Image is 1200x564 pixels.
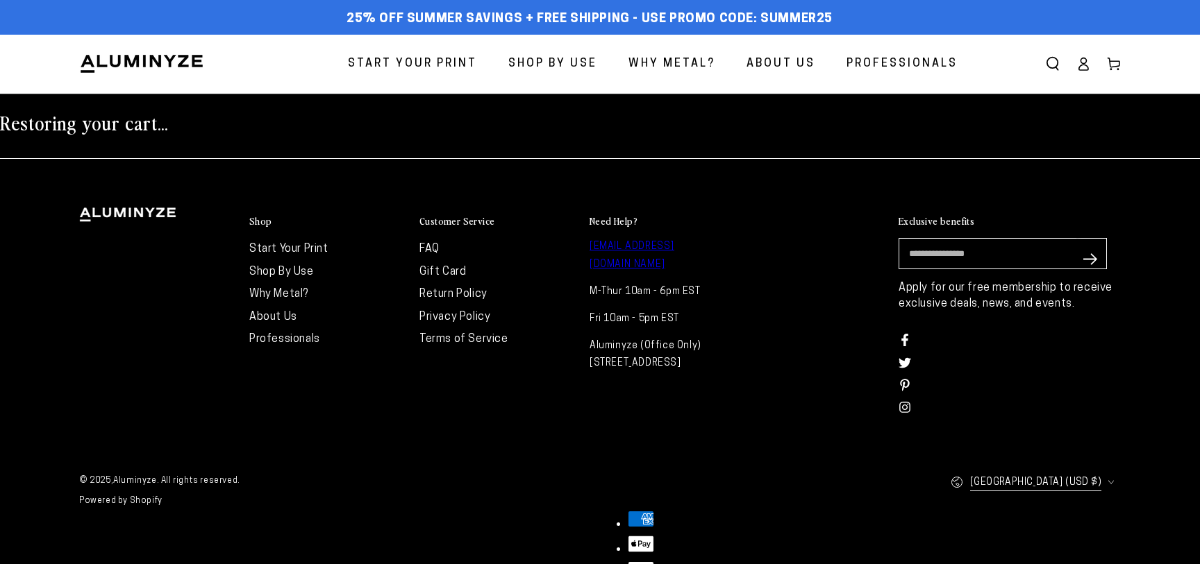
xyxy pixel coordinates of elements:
a: [EMAIL_ADDRESS][DOMAIN_NAME] [590,241,674,269]
a: Terms of Service [419,334,508,345]
a: Powered by Shopify [79,497,162,505]
a: About Us [736,46,826,83]
a: Start Your Print [249,243,328,255]
a: Return Policy [419,289,487,300]
p: M-Thur 10am - 6pm EST [590,283,746,300]
a: Privacy Policy [419,311,490,323]
span: Shop By Use [508,54,597,74]
span: Why Metal? [628,54,715,74]
summary: Customer Service [419,215,576,228]
span: [GEOGRAPHIC_DATA] (USD $) [970,474,1101,491]
summary: Shop [249,215,406,228]
img: Aluminyze [79,53,204,74]
span: About Us [747,54,815,74]
span: Start Your Print [348,54,477,74]
a: Aluminyze [113,477,156,485]
summary: Exclusive benefits [899,215,1121,228]
span: 25% off Summer Savings + Free Shipping - Use Promo Code: SUMMER25 [347,12,833,27]
a: Why Metal? [249,289,308,300]
a: Shop By Use [498,46,608,83]
p: Fri 10am - 5pm EST [590,310,746,327]
p: Apply for our free membership to receive exclusive deals, news, and events. [899,280,1121,311]
a: Professionals [836,46,968,83]
a: Start Your Print [337,46,487,83]
span: Professionals [847,54,958,74]
button: [GEOGRAPHIC_DATA] (USD $) [951,467,1121,498]
a: Why Metal? [618,46,726,83]
small: © 2025, . All rights reserved. [79,471,600,492]
a: FAQ [419,243,440,255]
a: About Us [249,311,297,323]
summary: Search our site [1037,49,1068,79]
button: Subscribe [1076,238,1107,280]
p: Aluminyze (Office Only) [STREET_ADDRESS] [590,337,746,372]
a: Gift Card [419,266,466,277]
a: Shop By Use [249,266,314,277]
summary: Need Help? [590,215,746,228]
a: Professionals [249,334,320,345]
